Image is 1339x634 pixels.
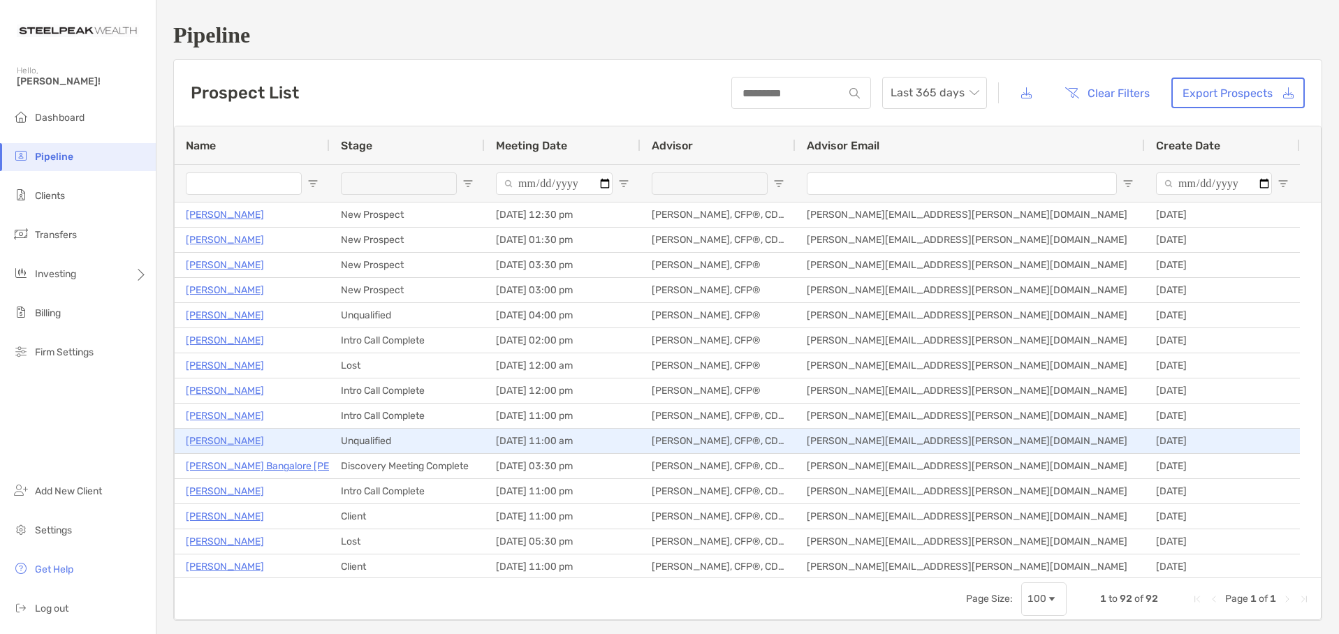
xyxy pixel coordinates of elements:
a: [PERSON_NAME] [186,206,264,223]
div: [DATE] 11:00 pm [485,479,641,503]
div: [PERSON_NAME][EMAIL_ADDRESS][PERSON_NAME][DOMAIN_NAME] [796,429,1145,453]
div: [DATE] [1145,529,1300,554]
div: Last Page [1298,594,1310,605]
div: Intro Call Complete [330,479,485,503]
div: [DATE] 11:00 pm [485,404,641,428]
span: Log out [35,603,68,614]
span: Last 365 days [891,78,979,108]
div: [PERSON_NAME][EMAIL_ADDRESS][PERSON_NAME][DOMAIN_NAME] [796,228,1145,252]
span: 1 [1270,593,1276,605]
img: Zoe Logo [17,6,139,56]
span: of [1134,593,1143,605]
span: Pipeline [35,151,73,163]
span: Billing [35,307,61,319]
input: Meeting Date Filter Input [496,172,613,195]
div: New Prospect [330,228,485,252]
div: [PERSON_NAME][EMAIL_ADDRESS][PERSON_NAME][DOMAIN_NAME] [796,253,1145,277]
div: New Prospect [330,202,485,227]
img: dashboard icon [13,108,29,125]
div: [PERSON_NAME][EMAIL_ADDRESS][PERSON_NAME][DOMAIN_NAME] [796,504,1145,529]
span: Settings [35,524,72,536]
div: [PERSON_NAME], CFP®, CDFA® [641,228,796,252]
div: [DATE] [1145,378,1300,403]
span: Stage [341,139,372,152]
button: Open Filter Menu [618,178,629,189]
div: [DATE] 04:00 pm [485,303,641,327]
a: [PERSON_NAME] [186,533,264,550]
div: [PERSON_NAME], CFP®, CDFA® [641,554,796,579]
p: [PERSON_NAME] [186,256,264,274]
img: pipeline icon [13,147,29,164]
span: Get Help [35,563,73,575]
div: [PERSON_NAME], CFP®, CDFA® [641,504,796,529]
span: 92 [1146,593,1158,605]
p: [PERSON_NAME] [186,558,264,575]
input: Advisor Email Filter Input [807,172,1117,195]
div: New Prospect [330,278,485,302]
div: [DATE] [1145,479,1300,503]
input: Name Filter Input [186,172,302,195]
img: clients icon [13,186,29,203]
img: billing icon [13,304,29,320]
div: Lost [330,353,485,378]
button: Open Filter Menu [1278,178,1289,189]
a: [PERSON_NAME] [186,307,264,324]
div: Lost [330,529,485,554]
div: [DATE] 03:30 pm [485,253,641,277]
span: Investing [35,268,76,280]
div: [DATE] [1145,454,1300,478]
div: Client [330,504,485,529]
div: [PERSON_NAME][EMAIL_ADDRESS][PERSON_NAME][DOMAIN_NAME] [796,529,1145,554]
a: [PERSON_NAME] [186,407,264,425]
input: Create Date Filter Input [1156,172,1272,195]
div: [PERSON_NAME], CFP® [641,303,796,327]
button: Open Filter Menu [1122,178,1134,189]
p: [PERSON_NAME] [186,482,264,500]
div: [PERSON_NAME][EMAIL_ADDRESS][PERSON_NAME][DOMAIN_NAME] [796,554,1145,579]
div: [PERSON_NAME][EMAIL_ADDRESS][PERSON_NAME][DOMAIN_NAME] [796,404,1145,428]
div: [PERSON_NAME], CFP®, CDFA® [641,529,796,554]
div: [PERSON_NAME][EMAIL_ADDRESS][PERSON_NAME][DOMAIN_NAME] [796,378,1145,403]
p: [PERSON_NAME] [186,382,264,399]
a: [PERSON_NAME] [186,508,264,525]
div: [DATE] 12:00 pm [485,378,641,403]
a: Export Prospects [1171,78,1305,108]
div: [PERSON_NAME][EMAIL_ADDRESS][PERSON_NAME][DOMAIN_NAME] [796,303,1145,327]
div: [DATE] [1145,278,1300,302]
div: Intro Call Complete [330,328,485,353]
span: Create Date [1156,139,1220,152]
div: [DATE] 03:00 pm [485,278,641,302]
span: Name [186,139,216,152]
div: Discovery Meeting Complete [330,454,485,478]
div: Previous Page [1208,594,1220,605]
p: [PERSON_NAME] [186,357,264,374]
div: Unqualified [330,429,485,453]
div: [DATE] 03:30 pm [485,454,641,478]
img: add_new_client icon [13,482,29,499]
div: 100 [1027,593,1046,605]
span: [PERSON_NAME]! [17,75,147,87]
div: [DATE] [1145,202,1300,227]
div: [DATE] [1145,303,1300,327]
span: 92 [1120,593,1132,605]
div: [DATE] [1145,404,1300,428]
a: [PERSON_NAME] [186,281,264,299]
div: [PERSON_NAME], CFP® [641,253,796,277]
button: Open Filter Menu [773,178,784,189]
div: New Prospect [330,253,485,277]
button: Open Filter Menu [307,178,319,189]
div: [PERSON_NAME][EMAIL_ADDRESS][PERSON_NAME][DOMAIN_NAME] [796,278,1145,302]
div: Next Page [1282,594,1293,605]
span: Meeting Date [496,139,567,152]
div: [PERSON_NAME], CFP®, CDFA® [641,404,796,428]
div: Intro Call Complete [330,404,485,428]
span: Page [1225,593,1248,605]
div: Intro Call Complete [330,378,485,403]
div: First Page [1192,594,1203,605]
div: [PERSON_NAME], CFP® [641,278,796,302]
span: Firm Settings [35,346,94,358]
div: [DATE] 05:30 pm [485,529,641,554]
